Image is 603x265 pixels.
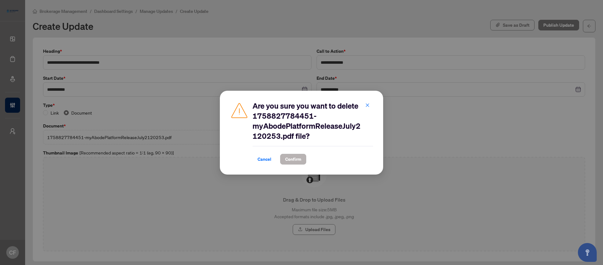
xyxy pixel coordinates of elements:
[258,154,271,164] span: Cancel
[230,101,249,120] img: Caution Icon
[285,154,301,164] span: Confirm
[253,154,276,165] button: Cancel
[280,154,306,165] button: Confirm
[365,103,370,107] span: close
[253,101,373,141] h2: Are you sure you want to delete 1758827784451-myAbodePlatformReleaseJuly2120253.pdf file?
[578,243,597,262] button: Open asap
